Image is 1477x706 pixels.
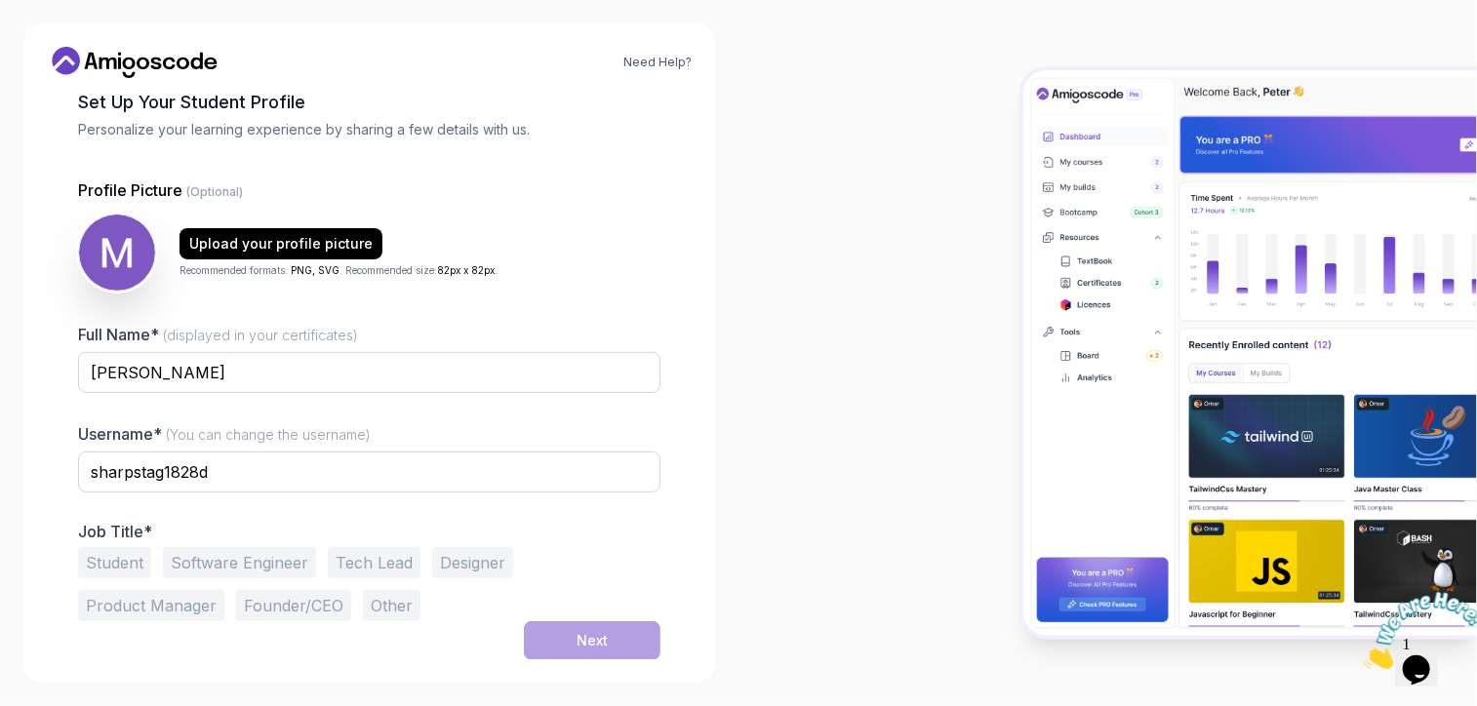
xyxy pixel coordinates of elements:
[78,590,224,621] button: Product Manager
[577,631,608,650] div: Next
[78,89,660,116] h2: Set Up Your Student Profile
[1356,584,1477,677] iframe: chat widget
[180,228,382,259] button: Upload your profile picture
[78,325,358,344] label: Full Name*
[8,8,129,85] img: Chat attention grabber
[78,451,660,492] input: Enter your Username
[78,424,371,444] label: Username*
[78,178,660,202] p: Profile Picture
[78,352,660,393] input: Enter your Full Name
[79,215,155,291] img: user profile image
[166,426,371,443] span: (You can change the username)
[47,47,222,78] a: Home link
[363,590,420,621] button: Other
[78,547,151,578] button: Student
[328,547,420,578] button: Tech Lead
[78,120,660,139] p: Personalize your learning experience by sharing a few details with us.
[236,590,351,621] button: Founder/CEO
[1023,70,1477,635] img: Amigoscode Dashboard
[78,522,660,541] p: Job Title*
[186,184,243,199] span: (Optional)
[524,621,660,660] button: Next
[163,327,358,343] span: (displayed in your certificates)
[291,264,339,276] span: PNG, SVG
[189,234,373,254] div: Upload your profile picture
[8,8,16,24] span: 1
[163,547,316,578] button: Software Engineer
[623,55,692,70] a: Need Help?
[432,547,513,578] button: Designer
[180,263,498,278] p: Recommended formats: . Recommended size: .
[437,264,495,276] span: 82px x 82px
